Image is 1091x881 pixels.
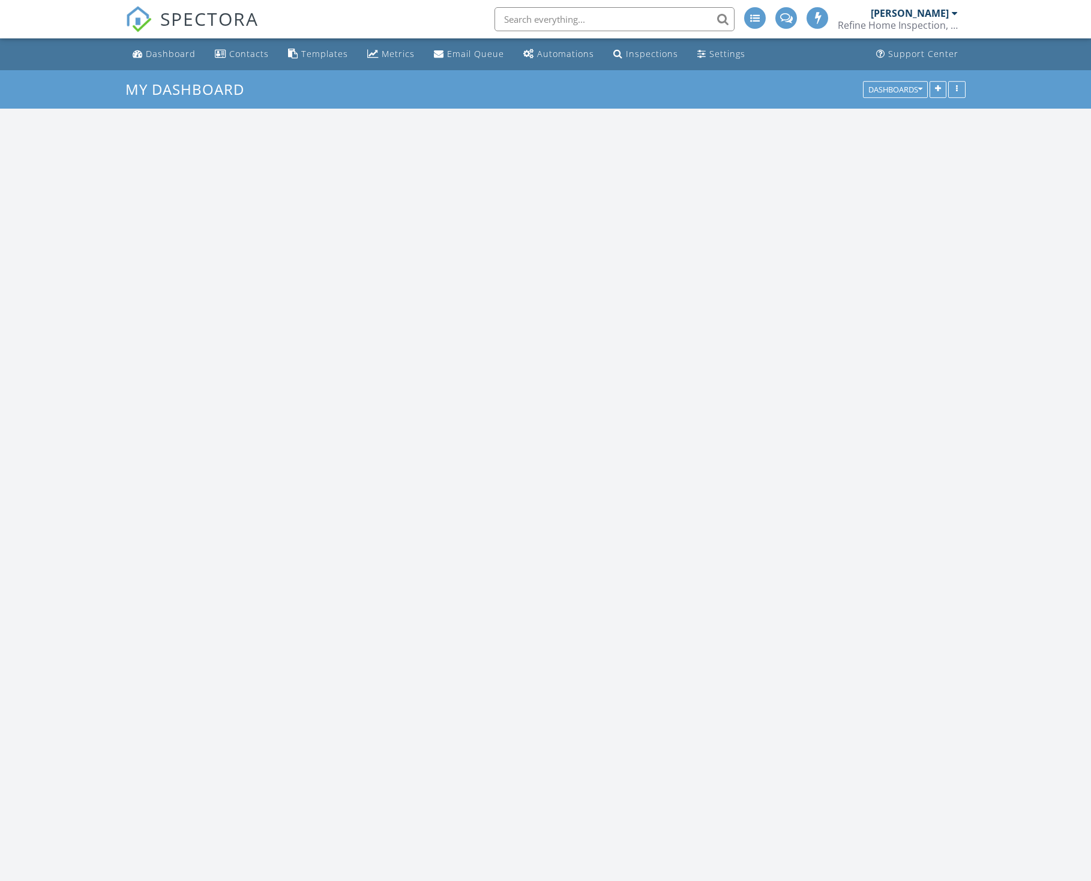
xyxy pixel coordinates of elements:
a: My Dashboard [125,79,254,99]
div: Refine Home Inspection, LLC [838,19,958,31]
div: Support Center [888,48,958,59]
a: Automations (Advanced) [518,43,599,65]
div: Settings [709,48,745,59]
img: The Best Home Inspection Software - Spectora [125,6,152,32]
div: Contacts [229,48,269,59]
div: Dashboard [146,48,196,59]
input: Search everything... [494,7,735,31]
a: Metrics [362,43,419,65]
button: Dashboards [863,81,928,98]
div: Automations [537,48,594,59]
a: Templates [283,43,353,65]
a: Email Queue [429,43,509,65]
div: [PERSON_NAME] [871,7,949,19]
div: Dashboards [868,85,922,94]
a: Settings [693,43,750,65]
div: Templates [301,48,348,59]
a: SPECTORA [125,16,259,41]
div: Metrics [382,48,415,59]
a: Support Center [871,43,963,65]
span: SPECTORA [160,6,259,31]
a: Contacts [210,43,274,65]
a: Inspections [609,43,683,65]
a: Dashboard [128,43,200,65]
div: Email Queue [447,48,504,59]
div: Inspections [626,48,678,59]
